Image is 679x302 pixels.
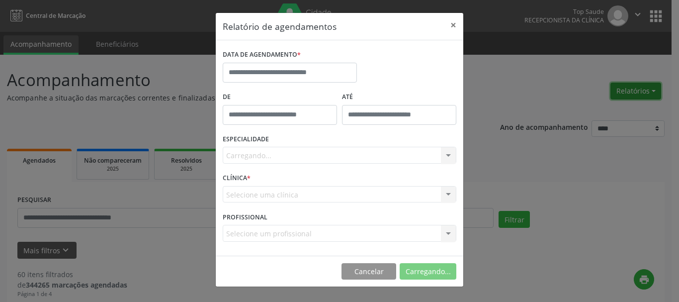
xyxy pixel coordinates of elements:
label: PROFISSIONAL [223,209,267,225]
h5: Relatório de agendamentos [223,20,337,33]
label: ESPECIALIDADE [223,132,269,147]
label: DATA DE AGENDAMENTO [223,47,301,63]
label: ATÉ [342,90,456,105]
button: Carregando... [400,263,456,280]
label: De [223,90,337,105]
button: Cancelar [341,263,396,280]
label: CLÍNICA [223,171,251,186]
button: Close [443,13,463,37]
